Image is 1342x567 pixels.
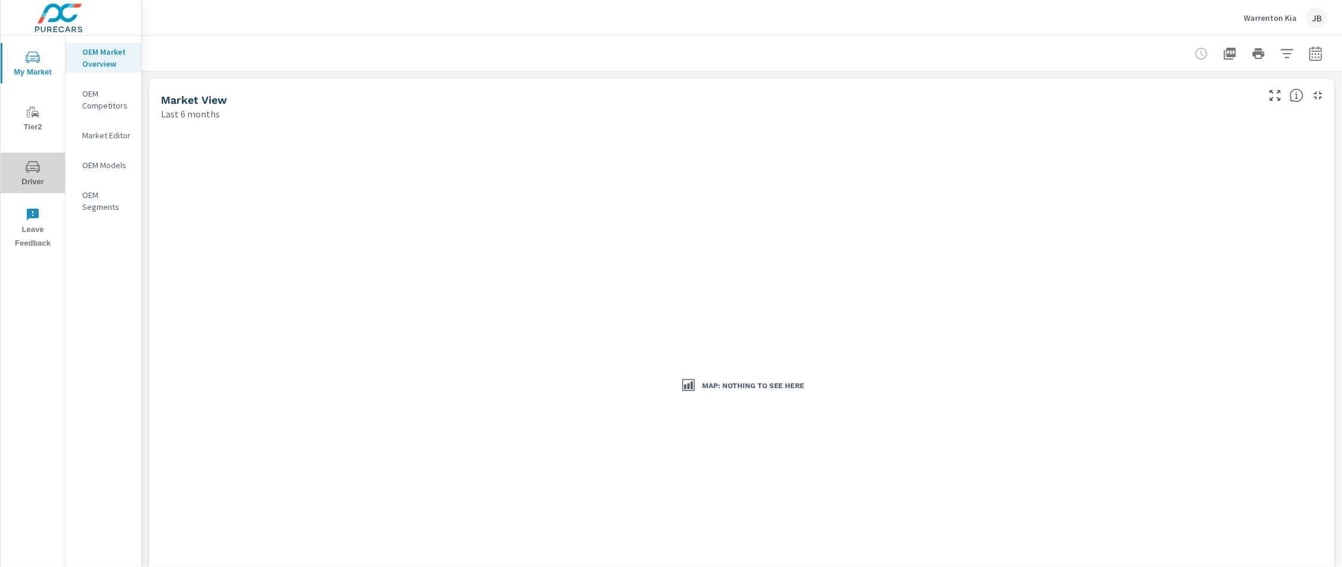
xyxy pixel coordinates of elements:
span: My Market [4,50,61,79]
button: Make Fullscreen [1266,86,1285,105]
p: Market Editor [82,129,132,141]
div: Market Editor [66,126,141,144]
div: JB [1306,7,1328,29]
button: "Export Report to PDF" [1218,42,1242,66]
p: Warrenton Kia [1244,13,1297,23]
button: Apply Filters [1275,42,1299,66]
span: Find the biggest opportunities in your market for your inventory. Understand by postal code where... [1290,88,1304,103]
h5: Market View [161,94,227,106]
button: Select Date Range [1304,42,1328,66]
p: OEM Competitors [82,88,132,111]
p: OEM Models [82,159,132,171]
span: Driver [4,160,61,189]
div: OEM Models [66,156,141,174]
p: Last 6 months [161,107,220,121]
p: OEM Segments [82,189,132,213]
div: OEM Market Overview [66,43,141,73]
span: Leave Feedback [4,207,61,250]
button: Minimize Widget [1309,86,1328,105]
div: OEM Segments [66,186,141,216]
span: Tier2 [4,105,61,134]
div: nav menu [1,36,65,255]
p: OEM Market Overview [82,46,132,70]
button: Print Report [1247,42,1270,66]
div: OEM Competitors [66,85,141,114]
h3: Map: Nothing to see here [702,380,804,391]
